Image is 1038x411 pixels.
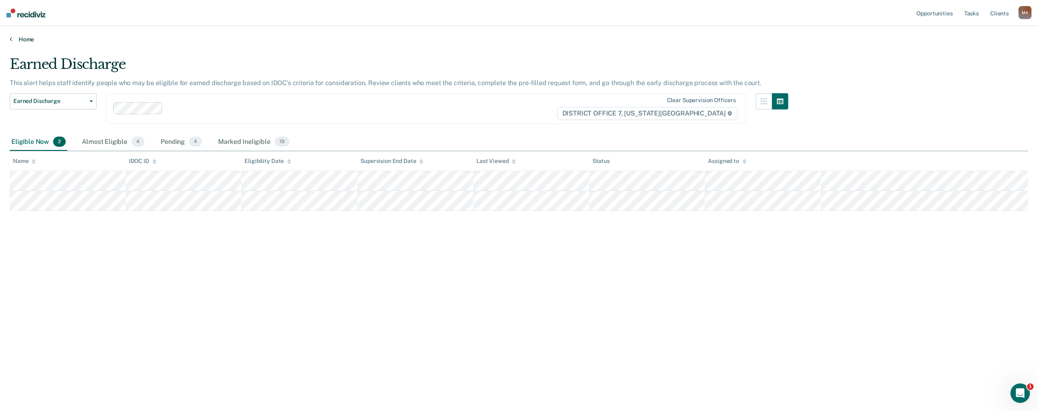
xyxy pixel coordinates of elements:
[10,56,788,79] div: Earned Discharge
[1027,383,1034,390] span: 1
[159,133,204,151] div: Pending4
[80,133,146,151] div: Almost Eligible4
[189,137,202,147] span: 4
[360,158,423,165] div: Supervision End Date
[667,97,736,104] div: Clear supervision officers
[13,158,36,165] div: Name
[13,98,86,105] span: Earned Discharge
[1010,383,1030,403] iframe: Intercom live chat
[10,79,761,87] p: This alert helps staff identify people who may be eligible for earned discharge based on IDOC’s c...
[217,133,291,151] div: Marked Ineligible19
[131,137,144,147] span: 4
[1019,6,1032,19] div: M A
[592,158,610,165] div: Status
[10,93,97,109] button: Earned Discharge
[10,133,67,151] div: Eligible Now2
[6,9,45,17] img: Recidiviz
[244,158,291,165] div: Eligibility Date
[557,107,738,120] span: DISTRICT OFFICE 7, [US_STATE][GEOGRAPHIC_DATA]
[275,137,290,147] span: 19
[53,137,66,147] span: 2
[10,36,1028,43] a: Home
[129,158,157,165] div: IDOC ID
[1019,6,1032,19] button: MA
[476,158,516,165] div: Last Viewed
[708,158,746,165] div: Assigned to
